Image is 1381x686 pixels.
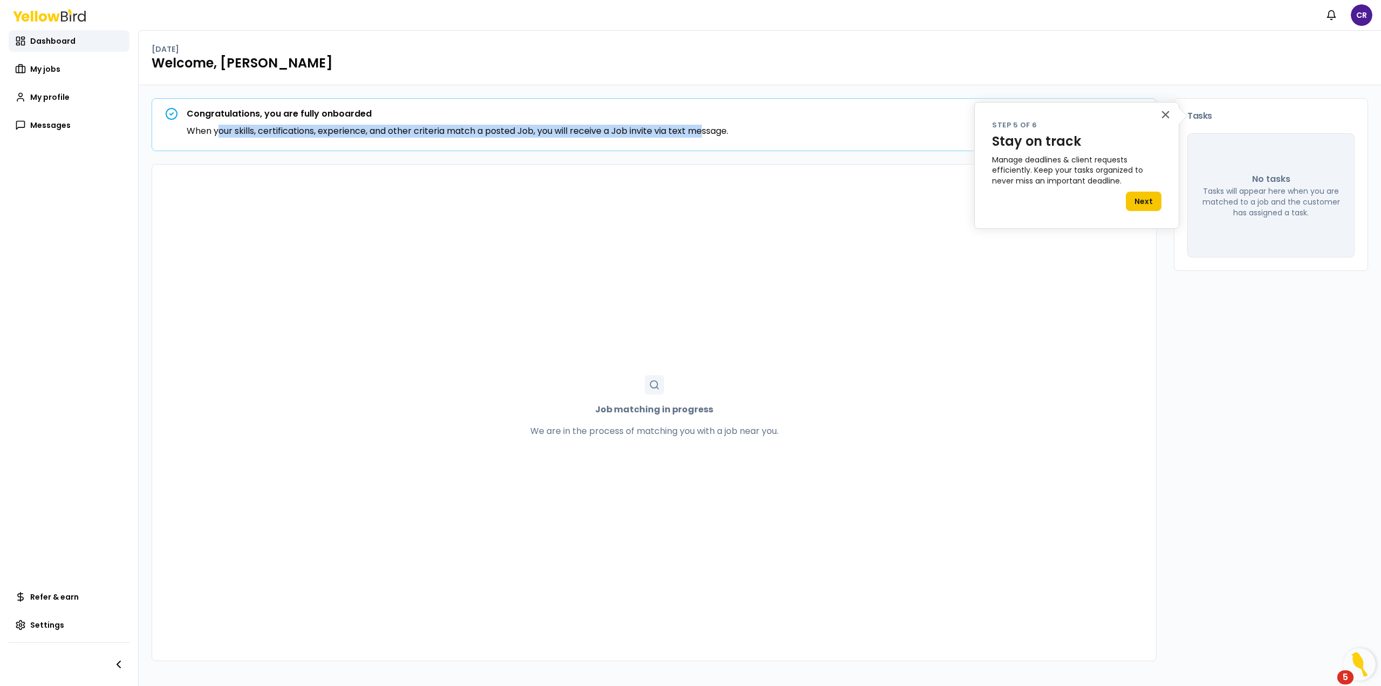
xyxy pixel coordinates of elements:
p: No tasks [1252,173,1290,186]
p: We are in the process of matching you with a job near you. [530,425,778,438]
strong: Congratulations, you are fully onboarded [187,107,372,120]
span: My jobs [30,64,60,74]
button: Next [1126,192,1161,211]
span: Dashboard [30,36,76,46]
p: Step 5 of 6 [992,120,1161,131]
span: My profile [30,92,70,103]
p: Tasks will appear here when you are matched to a job and the customer has assigned a task. [1201,186,1341,218]
span: CR [1351,4,1372,26]
button: Close [1160,106,1171,123]
span: Refer & earn [30,592,79,602]
p: When your skills, certifications, experience, and other criteria match a posted Job, you will rec... [187,125,728,138]
span: Messages [30,120,71,131]
button: Open Resource Center, 5 new notifications [1343,648,1376,681]
span: Settings [30,620,64,630]
strong: Job matching in progress [595,403,713,416]
h3: Tasks [1187,112,1355,120]
p: [DATE] [152,44,179,55]
p: Manage deadlines & client requests efficiently. Keep your tasks organized to never miss an import... [992,155,1161,187]
p: Stay on track [992,134,1161,150]
h1: Welcome, [PERSON_NAME] [152,55,1368,72]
